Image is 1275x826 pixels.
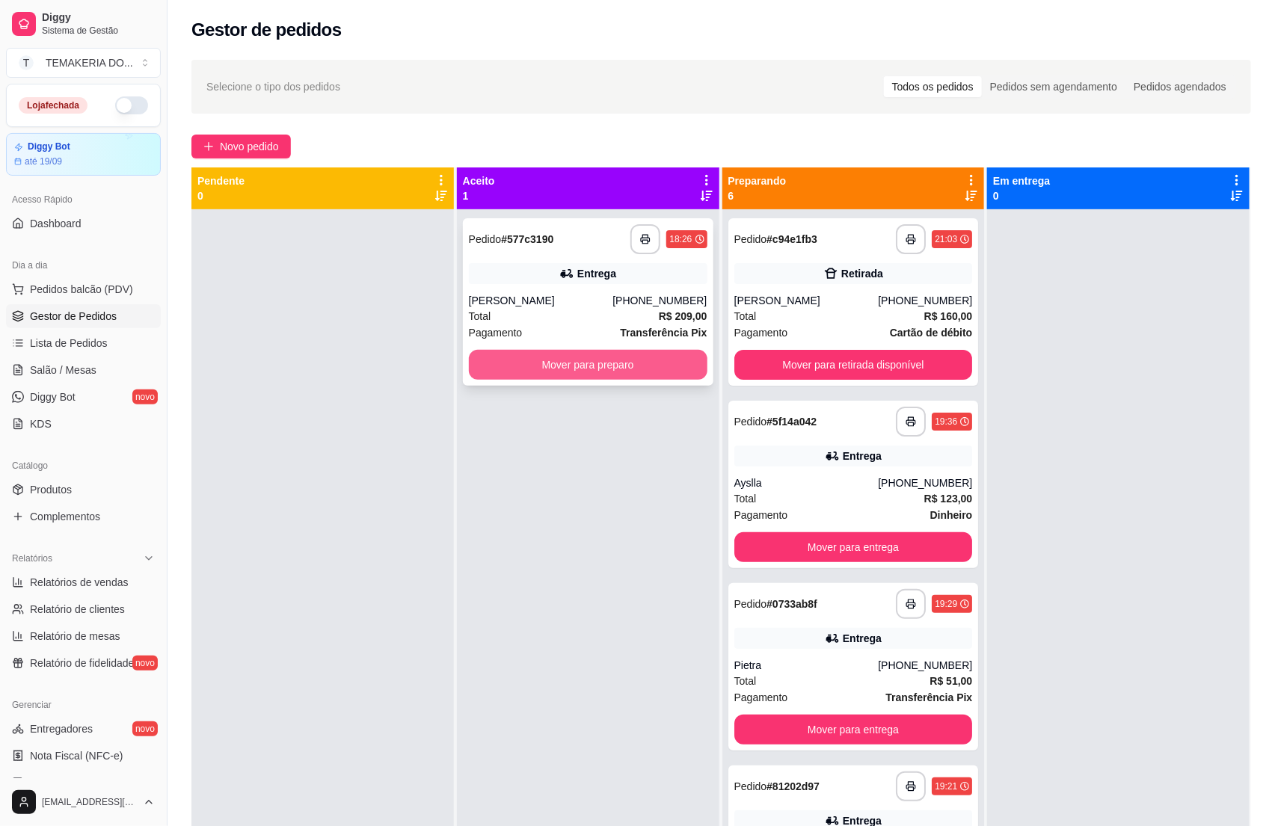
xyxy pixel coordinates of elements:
strong: # 0733ab8f [766,598,817,610]
span: Entregadores [30,721,93,736]
a: Relatório de fidelidadenovo [6,651,161,675]
a: Relatório de mesas [6,624,161,648]
strong: R$ 160,00 [924,310,973,322]
strong: Cartão de débito [890,327,972,339]
span: Diggy [42,11,155,25]
div: Ayslla [734,475,879,490]
div: TEMAKERIA DO ... [46,55,133,70]
button: Mover para retirada disponível [734,350,973,380]
span: Pedido [734,416,767,428]
span: Pedido [734,780,767,792]
span: Diggy Bot [30,389,76,404]
span: Pedidos balcão (PDV) [30,282,133,297]
button: Alterar Status [115,96,148,114]
div: [PHONE_NUMBER] [878,658,972,673]
span: Pagamento [734,324,788,341]
span: Pagamento [734,689,788,706]
div: 18:26 [669,233,692,245]
a: Lista de Pedidos [6,331,161,355]
a: Relatório de clientes [6,597,161,621]
div: Pedidos agendados [1125,76,1235,97]
p: 0 [197,188,245,203]
button: Mover para preparo [469,350,707,380]
h2: Gestor de pedidos [191,18,342,42]
span: Total [734,673,757,689]
div: 19:36 [935,416,957,428]
span: KDS [30,416,52,431]
div: Entrega [577,266,616,281]
button: [EMAIL_ADDRESS][DOMAIN_NAME] [6,784,161,820]
p: 6 [728,188,787,203]
div: Pietra [734,658,879,673]
article: Diggy Bot [28,141,70,152]
button: Mover para entrega [734,715,973,745]
span: Relatórios [12,552,52,564]
strong: Transferência Pix [885,691,972,703]
span: Pedido [734,233,767,245]
strong: # 5f14a042 [766,416,817,428]
a: Salão / Mesas [6,358,161,382]
div: 19:21 [935,780,957,792]
strong: R$ 51,00 [930,675,972,687]
div: Entrega [843,449,882,463]
span: Total [469,308,491,324]
button: Select a team [6,48,161,78]
span: Pedido [734,598,767,610]
a: KDS [6,412,161,436]
a: Diggy Botaté 19/09 [6,133,161,176]
a: Produtos [6,478,161,502]
span: Relatório de mesas [30,629,120,644]
span: Pagamento [734,507,788,523]
strong: Transferência Pix [621,327,707,339]
span: plus [203,141,214,152]
div: Todos os pedidos [884,76,982,97]
p: Aceito [463,173,495,188]
span: Gestor de Pedidos [30,309,117,324]
span: Salão / Mesas [30,363,96,377]
span: Produtos [30,482,72,497]
article: até 19/09 [25,155,62,167]
div: [PERSON_NAME] [469,293,613,308]
span: Lista de Pedidos [30,336,108,351]
span: [EMAIL_ADDRESS][DOMAIN_NAME] [42,796,137,808]
strong: Dinheiro [930,509,972,521]
span: Pagamento [469,324,523,341]
div: Gerenciar [6,693,161,717]
div: [PHONE_NUMBER] [878,293,972,308]
span: Novo pedido [220,138,279,155]
p: Preparando [728,173,787,188]
button: Pedidos balcão (PDV) [6,277,161,301]
span: Dashboard [30,216,82,231]
span: Total [734,490,757,507]
div: Acesso Rápido [6,188,161,212]
span: Complementos [30,509,100,524]
strong: # 577c3190 [501,233,553,245]
p: 0 [993,188,1050,203]
a: Entregadoresnovo [6,717,161,741]
div: [PHONE_NUMBER] [878,475,972,490]
span: T [19,55,34,70]
button: Novo pedido [191,135,291,158]
a: Nota Fiscal (NFC-e) [6,744,161,768]
div: [PHONE_NUMBER] [612,293,707,308]
div: Loja fechada [19,97,87,114]
a: DiggySistema de Gestão [6,6,161,42]
span: Relatório de clientes [30,602,125,617]
a: Complementos [6,505,161,528]
span: Selecione o tipo dos pedidos [206,78,340,95]
strong: R$ 123,00 [924,493,973,505]
p: Em entrega [993,173,1050,188]
span: Controle de caixa [30,775,111,790]
span: Total [734,308,757,324]
span: Nota Fiscal (NFC-e) [30,748,123,763]
a: Relatórios de vendas [6,570,161,594]
span: Relatórios de vendas [30,575,129,590]
div: Retirada [841,266,883,281]
a: Gestor de Pedidos [6,304,161,328]
div: Pedidos sem agendamento [982,76,1125,97]
div: [PERSON_NAME] [734,293,879,308]
div: 21:03 [935,233,957,245]
span: Sistema de Gestão [42,25,155,37]
strong: # 81202d97 [766,780,820,792]
div: Entrega [843,631,882,646]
